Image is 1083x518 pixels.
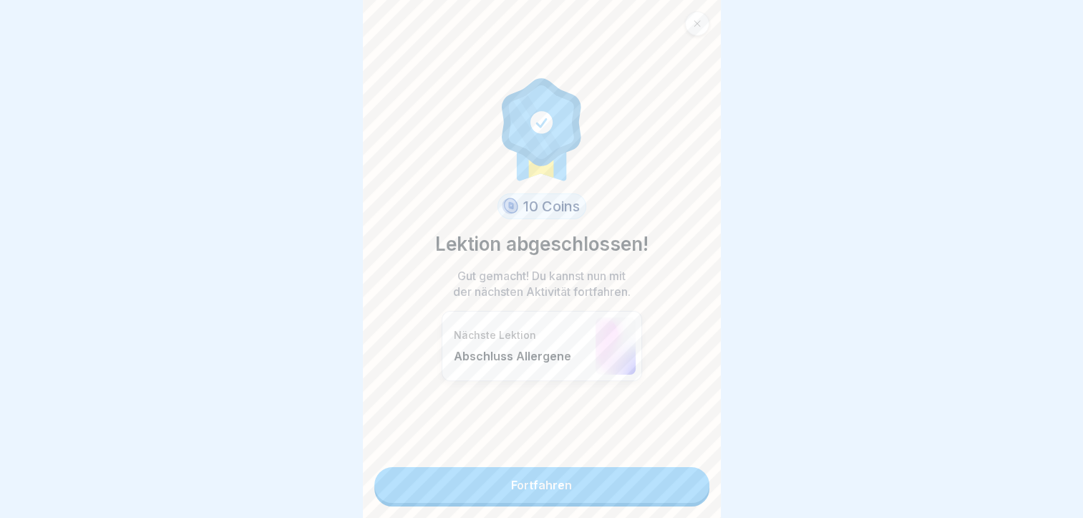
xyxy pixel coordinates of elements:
p: Gut gemacht! Du kannst nun mit der nächsten Aktivität fortfahren. [449,268,635,299]
a: Fortfahren [374,467,709,503]
div: 10 Coins [497,193,586,219]
p: Nächste Lektion [454,329,588,342]
p: Lektion abgeschlossen! [435,231,649,258]
img: completion.svg [494,75,590,182]
p: Abschluss Allergene [454,349,588,363]
img: coin.svg [500,196,520,217]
